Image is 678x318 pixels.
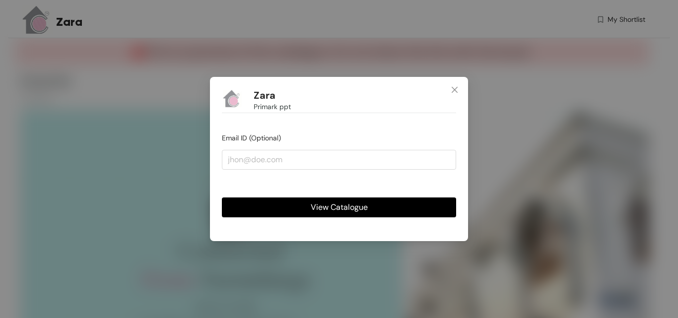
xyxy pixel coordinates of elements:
[222,150,456,170] input: jhon@doe.com
[441,77,468,104] button: Close
[311,201,368,213] span: View Catalogue
[222,89,242,109] img: Buyer Portal
[254,89,275,102] h1: Zara
[222,197,456,217] button: View Catalogue
[451,86,459,94] span: close
[222,133,281,142] span: Email ID (Optional)
[254,101,291,112] span: Primark ppt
